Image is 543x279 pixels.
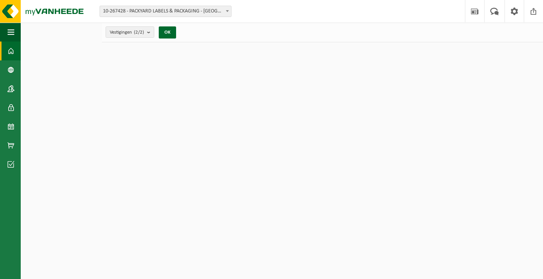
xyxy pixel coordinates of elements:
[134,30,144,35] count: (2/2)
[106,26,154,38] button: Vestigingen(2/2)
[110,27,144,38] span: Vestigingen
[100,6,232,17] span: 10-267428 - PACKYARD LABELS & PACKAGING - NAZARETH
[159,26,176,39] button: OK
[100,6,231,17] span: 10-267428 - PACKYARD LABELS & PACKAGING - NAZARETH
